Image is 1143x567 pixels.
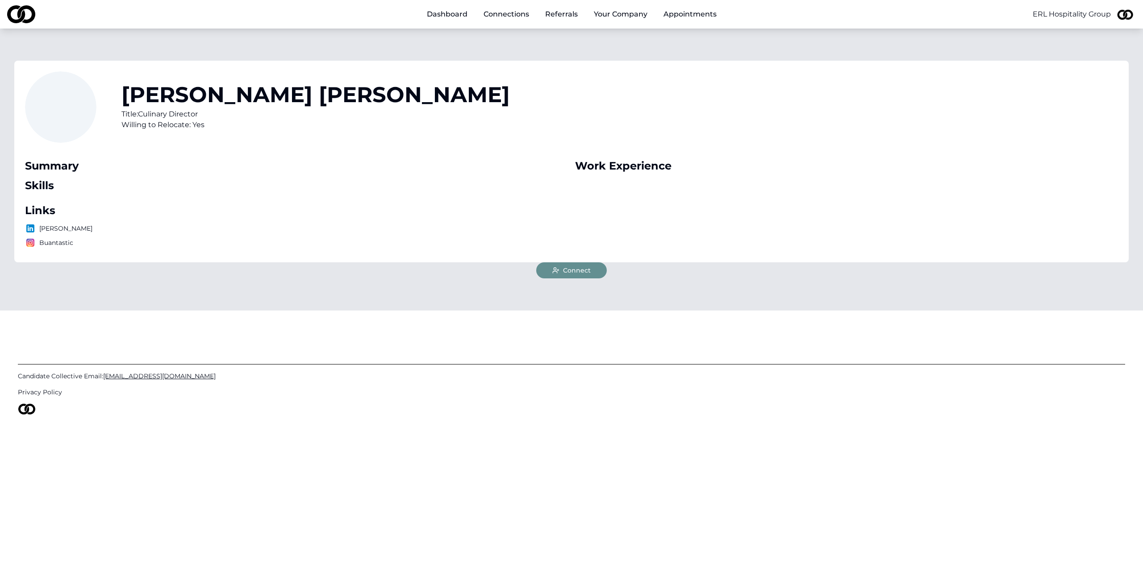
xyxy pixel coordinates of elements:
[121,84,510,105] h1: [PERSON_NAME] [PERSON_NAME]
[25,178,568,193] div: Skills
[25,159,568,173] div: Summary
[25,223,568,234] p: [PERSON_NAME]
[476,5,536,23] a: Connections
[7,5,35,23] img: logo
[420,5,475,23] a: Dashboard
[1114,4,1136,25] img: 126d1970-4131-4eca-9e04-994076d8ae71-2-profile_picture.jpeg
[563,266,591,275] span: Connect
[18,388,1125,397] a: Privacy Policy
[25,237,36,248] img: logo
[538,5,585,23] a: Referrals
[536,262,607,278] button: Connect
[103,372,216,380] span: [EMAIL_ADDRESS][DOMAIN_NAME]
[25,203,568,218] div: Links
[25,223,36,234] img: logo
[656,5,724,23] a: Appointments
[18,404,36,414] img: logo
[25,237,568,248] p: Buantastic
[18,372,1125,381] a: Candidate Collective Email:[EMAIL_ADDRESS][DOMAIN_NAME]
[121,109,510,120] div: Title: Culinary Director
[587,5,655,23] button: Your Company
[420,5,724,23] nav: Main
[121,120,510,130] div: Willing to Relocate: Yes
[1033,9,1111,20] button: ERL Hospitality Group
[575,159,1118,173] div: Work Experience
